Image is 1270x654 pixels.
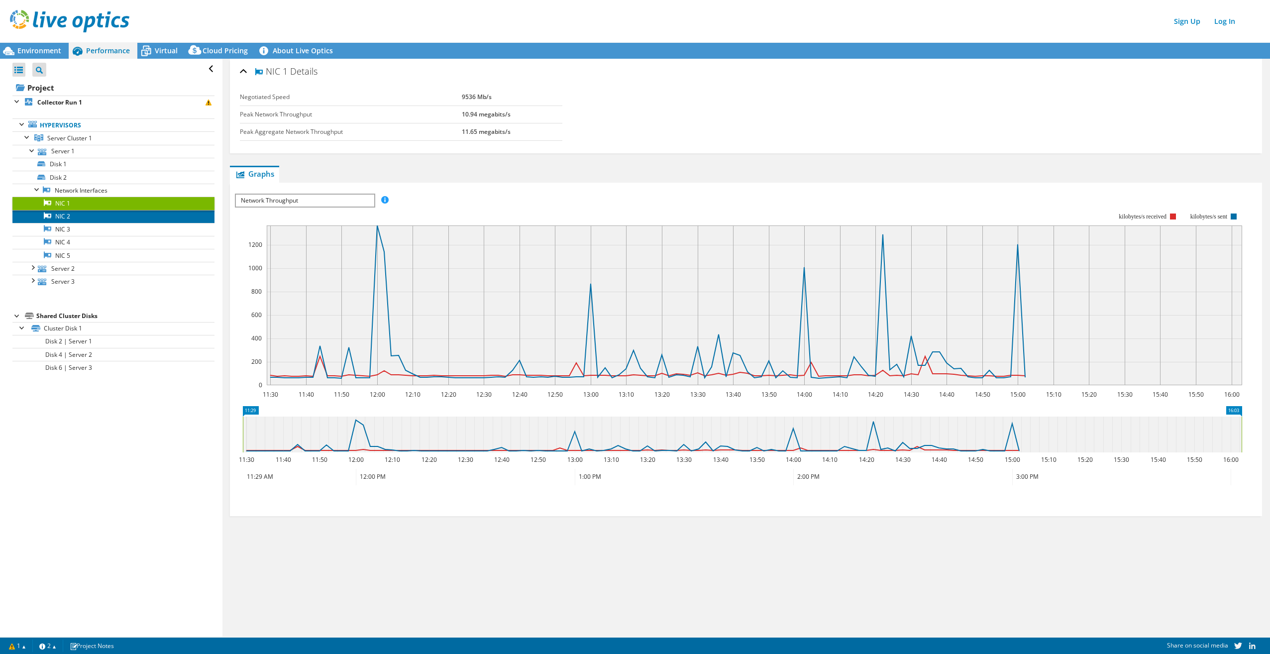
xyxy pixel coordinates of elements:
text: 1200 [248,240,262,249]
text: 800 [251,287,262,296]
text: 13:50 [761,390,776,399]
text: 15:20 [1081,390,1096,399]
span: Server Cluster 1 [47,134,92,142]
span: Graphs [235,169,274,179]
text: 12:50 [530,455,545,464]
text: 13:00 [583,390,598,399]
text: 14:30 [895,455,910,464]
text: 14:10 [822,455,837,464]
text: 15:30 [1113,455,1129,464]
a: 1 [2,640,33,652]
a: Network Interfaces [12,184,214,197]
text: 11:50 [333,390,349,399]
text: kilobytes/s sent [1190,213,1227,220]
b: 10.94 megabits/s [462,110,511,118]
text: 12:40 [494,455,509,464]
a: Sign Up [1169,14,1205,28]
span: Share on social media [1167,641,1228,650]
b: 11.65 megabits/s [462,127,511,136]
span: Performance [86,46,130,55]
text: 13:30 [690,390,705,399]
a: Disk 2 [12,171,214,184]
a: Log In [1209,14,1240,28]
text: 12:00 [348,455,363,464]
span: Cloud Pricing [203,46,248,55]
text: 15:50 [1188,390,1203,399]
text: 14:50 [967,455,983,464]
label: Negotiated Speed [240,92,462,102]
text: 1000 [248,264,262,272]
span: Details [290,65,317,77]
b: Collector Run 1 [37,98,82,107]
text: 15:40 [1152,390,1167,399]
span: Network Throughput [236,195,374,207]
span: Virtual [155,46,178,55]
a: Disk 6 | Server 3 [12,361,214,374]
text: 11:30 [238,455,254,464]
a: Cluster Disk 1 [12,322,214,335]
a: Collector Run 1 [12,96,214,109]
text: 15:30 [1117,390,1132,399]
label: Peak Network Throughput [240,109,462,119]
text: 12:10 [384,455,400,464]
a: NIC 5 [12,249,214,262]
text: 12:10 [405,390,420,399]
text: 400 [251,334,262,342]
span: NIC 1 [253,65,288,77]
text: 200 [251,357,262,366]
a: Disk 2 | Server 1 [12,335,214,348]
text: 15:50 [1186,455,1202,464]
text: 12:50 [547,390,562,399]
text: 12:30 [457,455,473,464]
text: 16:00 [1223,455,1238,464]
b: 9536 Mb/s [462,93,492,101]
a: About Live Optics [255,43,340,59]
a: NIC 2 [12,210,214,223]
text: 15:10 [1041,455,1056,464]
text: 15:00 [1010,390,1025,399]
div: Shared Cluster Disks [36,310,214,322]
label: Peak Aggregate Network Throughput [240,127,462,137]
text: 14:40 [931,455,947,464]
text: 11:40 [275,455,291,464]
text: 14:30 [903,390,919,399]
a: Disk 1 [12,158,214,171]
img: live_optics_svg.svg [10,10,129,32]
text: 15:40 [1150,455,1165,464]
text: 14:20 [867,390,883,399]
text: 14:40 [939,390,954,399]
text: 13:20 [654,390,669,399]
span: Environment [17,46,61,55]
text: 15:00 [1004,455,1020,464]
text: 14:00 [796,390,812,399]
text: 12:30 [476,390,491,399]
text: 11:40 [298,390,314,399]
a: NIC 3 [12,223,214,236]
text: 13:40 [713,455,728,464]
a: Disk 4 | Server 2 [12,348,214,361]
text: 13:20 [639,455,655,464]
text: 14:20 [858,455,874,464]
a: Server 2 [12,262,214,275]
text: kilobytes/s received [1119,213,1166,220]
text: 11:50 [312,455,327,464]
text: 12:20 [421,455,436,464]
text: 600 [251,311,262,319]
text: 13:50 [749,455,764,464]
a: Server Cluster 1 [12,131,214,144]
a: Server 3 [12,275,214,288]
text: 14:10 [832,390,847,399]
text: 13:40 [725,390,741,399]
text: 0 [259,381,262,389]
text: 15:10 [1046,390,1061,399]
a: NIC 4 [12,236,214,249]
text: 12:40 [512,390,527,399]
a: Server 1 [12,145,214,158]
a: Hypervisors [12,118,214,131]
text: 12:20 [440,390,456,399]
text: 16:00 [1224,390,1239,399]
text: 13:10 [603,455,619,464]
text: 13:10 [618,390,634,399]
a: Project [12,80,214,96]
text: 14:50 [974,390,990,399]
